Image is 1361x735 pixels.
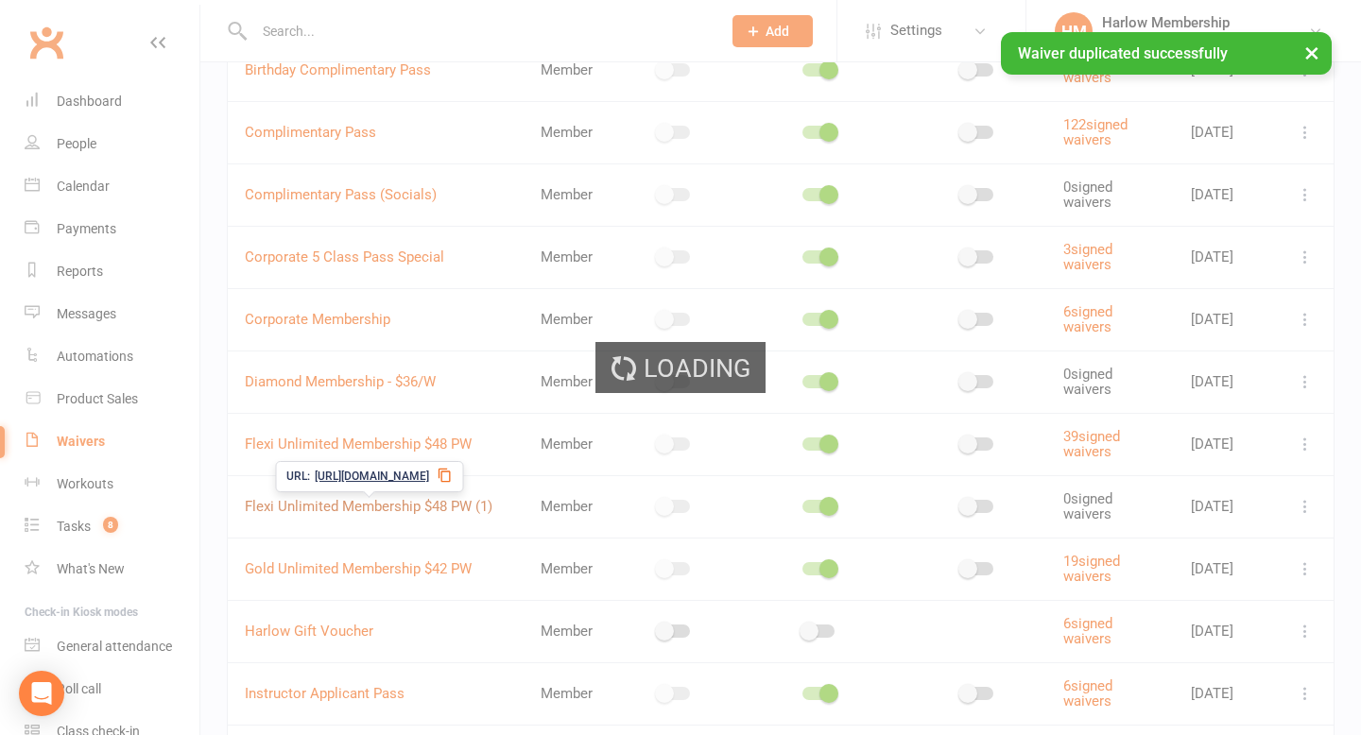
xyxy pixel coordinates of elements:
div: Waiver duplicated successfully [1001,32,1332,75]
span: Loading [644,343,750,394]
button: × [1295,32,1329,73]
div: Open Intercom Messenger [19,671,64,716]
span: [URL][DOMAIN_NAME] [315,468,429,486]
span: URL: [286,468,310,486]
